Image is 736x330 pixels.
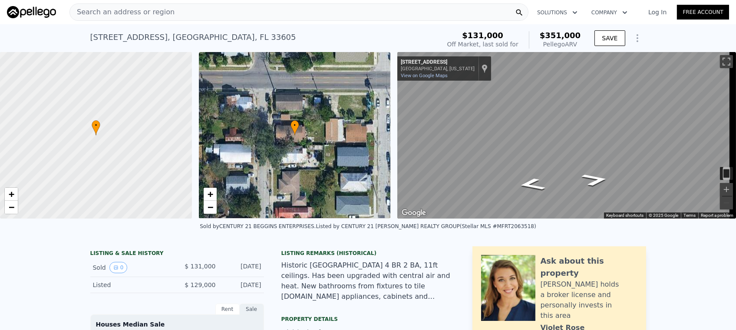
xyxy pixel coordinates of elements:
span: + [207,189,213,199]
div: LISTING & SALE HISTORY [90,250,264,258]
span: • [92,121,100,129]
path: Go North, N 17th St [507,175,557,194]
a: Free Account [677,5,729,20]
div: • [92,120,100,135]
div: Ask about this property [541,255,637,279]
div: [STREET_ADDRESS] , [GEOGRAPHIC_DATA] , FL 33605 [90,31,296,43]
a: Log In [638,8,677,16]
img: Pellego [7,6,56,18]
div: Listing Remarks (Historical) [281,250,455,257]
path: Go South, N 17th St [570,170,620,190]
span: © 2025 Google [649,213,678,218]
div: Historic [GEOGRAPHIC_DATA] 4 BR 2 BA, 11ft ceilings. Has been upgraded with central air and heat.... [281,260,455,302]
button: Company [584,5,634,20]
a: Zoom out [204,201,217,214]
span: $ 131,000 [185,263,215,270]
span: • [290,121,299,129]
a: Zoom in [5,188,18,201]
button: Zoom out [720,196,733,209]
div: Pellego ARV [540,40,581,49]
div: Listed [93,281,170,289]
div: [DATE] [223,281,261,289]
div: [STREET_ADDRESS] [401,59,475,66]
button: View historical data [109,262,128,273]
a: Show location on map [482,64,488,73]
div: Off Market, last sold for [447,40,518,49]
span: $131,000 [462,31,503,40]
div: Property details [281,316,455,323]
button: Toggle fullscreen view [720,55,733,68]
a: Open this area in Google Maps (opens a new window) [399,207,428,219]
div: Sold by CENTURY 21 BEGGINS ENTERPRISES . [200,223,316,229]
div: Houses Median Sale [96,320,258,329]
span: $351,000 [540,31,581,40]
div: Rent [215,304,240,315]
button: Zoom in [720,183,733,196]
button: Toggle motion tracking [720,167,733,180]
a: View on Google Maps [401,73,448,78]
a: Terms (opens in new tab) [683,213,696,218]
span: − [207,202,213,212]
span: + [9,189,14,199]
span: $ 129,000 [185,281,215,288]
div: [PERSON_NAME] holds a broker license and personally invests in this area [541,279,637,321]
div: Map [397,52,736,219]
button: Show Options [629,29,646,47]
button: Solutions [530,5,584,20]
div: Sold [93,262,170,273]
div: • [290,120,299,135]
button: Keyboard shortcuts [606,212,644,219]
span: − [9,202,14,212]
div: [DATE] [223,262,261,273]
div: [GEOGRAPHIC_DATA], [US_STATE] [401,66,475,72]
span: Search an address or region [70,7,175,17]
a: Zoom out [5,201,18,214]
div: Street View [397,52,736,219]
div: Sale [240,304,264,315]
div: Listed by CENTURY 21 [PERSON_NAME] REALTY GROUP (Stellar MLS #MFRT2063518) [316,223,536,229]
a: Zoom in [204,188,217,201]
a: Report a problem [701,213,733,218]
button: SAVE [594,30,625,46]
img: Google [399,207,428,219]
